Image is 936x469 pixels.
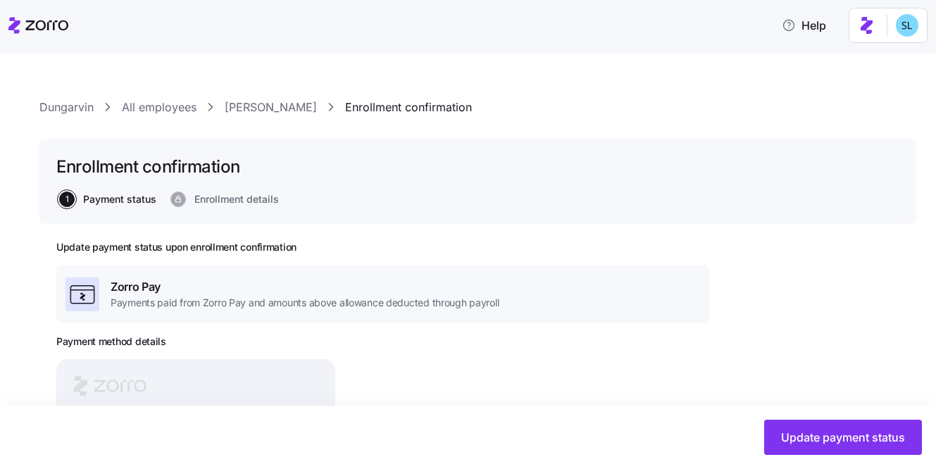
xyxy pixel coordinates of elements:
[896,14,918,37] img: 7c620d928e46699fcfb78cede4daf1d1
[39,99,94,116] a: Dungarvin
[194,194,279,204] span: Enrollment details
[56,156,240,177] h1: Enrollment confirmation
[59,192,156,207] button: 1Payment status
[781,429,905,446] span: Update payment status
[56,192,156,207] a: 1Payment status
[764,420,922,455] button: Update payment status
[122,99,196,116] a: All employees
[345,99,472,116] a: Enrollment confirmation
[770,11,837,39] button: Help
[111,296,499,310] span: Payments paid from Zorro Pay and amounts above allowance deducted through payroll
[56,241,710,254] h2: Update payment status upon enrollment confirmation
[83,194,156,204] span: Payment status
[111,278,499,296] span: Zorro Pay
[782,17,826,34] span: Help
[225,99,317,116] a: [PERSON_NAME]
[170,192,279,207] button: Enrollment details
[59,192,75,207] span: 1
[56,334,166,349] h3: Payment method details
